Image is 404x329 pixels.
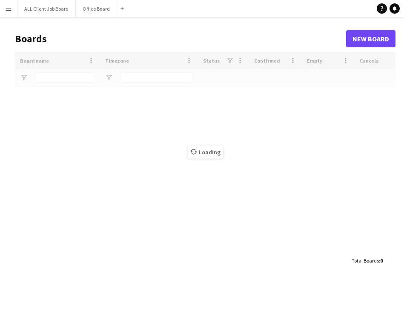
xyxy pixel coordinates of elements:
a: New Board [346,30,395,47]
button: ALL Client Job Board [17,0,76,17]
button: Office Board [76,0,117,17]
span: Loading [188,146,223,159]
div: : [352,252,383,269]
span: 0 [380,257,383,264]
span: Total Boards [352,257,379,264]
h1: Boards [15,32,346,45]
